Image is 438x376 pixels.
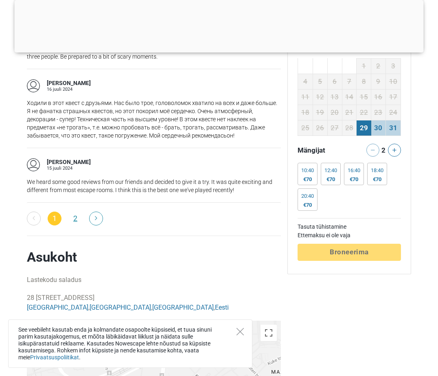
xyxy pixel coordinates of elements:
[301,176,314,183] div: €70
[237,328,244,335] button: Close
[47,158,91,166] div: [PERSON_NAME]
[348,167,360,174] div: 16:40
[298,105,313,120] td: 18
[27,249,281,265] h2: Asukoht
[371,167,383,174] div: 18:40
[348,176,360,183] div: €70
[27,178,281,194] p: We heard some good reviews from our friends and decided to give it a try. It was quite exciting a...
[357,105,371,120] td: 22
[301,202,314,208] div: €70
[298,223,401,231] td: Tasuta tühistamine
[8,319,252,368] div: See veebileht kasutab enda ja kolmandate osapoolte küpsiseid, et tuua sinuni parim kasutajakogemu...
[301,167,314,174] div: 10:40
[371,89,386,105] td: 16
[385,58,401,74] td: 3
[47,87,91,92] div: 16 juuli 2024
[27,293,281,313] p: 28 [STREET_ADDRESS] , , ,
[327,120,342,136] td: 27
[301,193,314,199] div: 20:40
[313,105,328,120] td: 19
[261,325,277,341] button: Vaheta täisekraani vaadet
[371,58,386,74] td: 2
[47,79,91,87] div: [PERSON_NAME]
[371,74,386,89] td: 9
[380,144,387,155] div: 2
[371,105,386,120] td: 23
[324,167,337,174] div: 12:40
[385,89,401,105] td: 17
[385,105,401,120] td: 24
[27,99,281,140] p: Ходили в этот квест с друзьями. Нас было трое, головоломок хватило на всех и даже больше. Я не фа...
[327,74,342,89] td: 6
[152,304,214,311] a: [GEOGRAPHIC_DATA]
[327,105,342,120] td: 20
[324,176,337,183] div: €70
[342,74,357,89] td: 7
[342,89,357,105] td: 14
[385,120,401,136] td: 31
[298,74,313,89] td: 4
[298,89,313,105] td: 11
[298,120,313,136] td: 25
[357,89,371,105] td: 15
[313,89,328,105] td: 12
[68,212,82,225] a: 2
[27,275,281,285] p: Lastekodu saladus
[342,105,357,120] td: 21
[371,120,386,136] td: 30
[371,176,383,183] div: €70
[30,354,79,361] a: Privaatsuspoliitikat
[327,89,342,105] td: 13
[298,231,401,240] td: Ettemaksu ei ole vaja
[27,304,88,311] a: [GEOGRAPHIC_DATA]
[313,120,328,136] td: 26
[294,144,349,157] div: Mängijat
[90,304,151,311] a: [GEOGRAPHIC_DATA]
[385,74,401,89] td: 10
[215,304,229,311] a: Eesti
[357,120,371,136] td: 29
[342,120,357,136] td: 28
[357,74,371,89] td: 8
[313,74,328,89] td: 5
[47,166,91,171] div: 15 juuli 2024
[48,212,61,225] span: 1
[357,58,371,74] td: 1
